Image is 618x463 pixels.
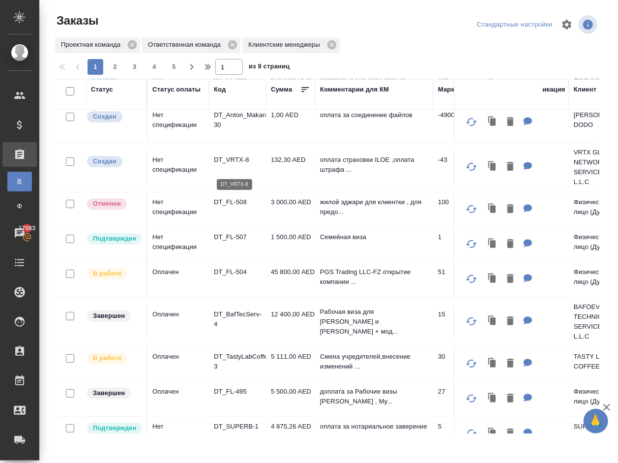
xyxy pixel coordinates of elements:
td: 4 875,26 AED [266,417,315,451]
button: Для КМ: жилой эджари для клиентки , для предоставления в банк [519,199,537,219]
button: Обновить [460,309,483,333]
p: Подтвержден [93,234,136,244]
td: Оплачен [147,347,209,381]
p: Создан [93,112,117,122]
div: Проектная команда [55,37,140,53]
button: Клонировать [483,269,502,289]
button: Удалить [502,311,519,332]
p: жилой эджари для клиентки , для предо... [320,197,428,217]
div: Клиентские менеджеры [242,37,340,53]
button: 🙏 [584,409,608,433]
button: Удалить [502,389,519,409]
p: Семейная виза [320,232,428,242]
td: 100 [433,192,512,227]
span: Ф [12,201,27,211]
button: Клонировать [483,199,502,219]
td: 12 400,00 AED [266,305,315,339]
button: Обновить [460,110,483,134]
button: Для КМ: PGS Trading LLC-FZ открытие компании в Meydan "торговля радиодетялами" [519,269,537,289]
td: -4900 [433,105,512,140]
span: Заказы [54,13,98,29]
button: Для КМ: Смена учредителей,внесение изменений в лицензию [519,354,537,374]
p: Клиентские менеджеры [248,40,324,50]
span: 5 [166,62,182,72]
p: DT_BafTecServ-4 [214,309,261,329]
div: Сумма [271,85,292,94]
button: Удалить [502,199,519,219]
span: В [12,177,27,186]
td: Нет спецификации [147,150,209,185]
p: Завершен [93,311,125,321]
td: 1 [433,227,512,262]
button: Для КМ: оплата страховки ILOE ,оплата штрафа Дарьи - 400 аед, изменение договора - 2 человека, до... [519,157,537,177]
button: Обновить [460,197,483,221]
span: 17083 [13,223,41,233]
p: DT_FL-495 [214,387,261,397]
button: Обновить [460,267,483,291]
button: Клонировать [483,234,502,254]
td: 51 [433,262,512,297]
td: Оплачен [147,305,209,339]
button: Обновить [460,387,483,410]
div: Комментарии для КМ [320,85,389,94]
button: Клонировать [483,112,502,132]
button: 3 [127,59,143,75]
p: Отменен [93,199,121,209]
div: Выставляет КМ при направлении счета или после выполнения всех работ/сдачи заказа клиенту. Окончат... [86,387,142,400]
p: Проектная команда [61,40,124,50]
td: Нет спецификации [147,227,209,262]
td: 5 111,00 AED [266,347,315,381]
span: Посмотреть информацию [579,15,599,34]
div: Код [214,85,226,94]
div: Выставляет ПМ после принятия заказа от КМа [86,352,142,365]
td: Оплачен [147,262,209,297]
div: Выставляет КМ после уточнения всех необходимых деталей и получения согласия клиента на запуск. С ... [86,422,142,435]
p: В работе [93,269,121,278]
button: Для КМ: оплата за соединение файлов [519,112,537,132]
button: Удалить [502,234,519,254]
td: 5 500,00 AED [266,382,315,416]
button: Для КМ: доплата за Рабочие визы Жумабека , Мухаммада и Акмалжона [519,389,537,409]
p: Ответственная команда [148,40,224,50]
p: PGS Trading LLC-FZ открытие компании ... [320,267,428,287]
a: В [7,172,32,191]
p: оплата за соединение файлов [320,110,428,120]
div: Статус [91,85,113,94]
td: 27 [433,382,512,416]
button: 5 [166,59,182,75]
p: DT_FL-507 [214,232,261,242]
div: Выставляется автоматически при создании заказа [86,155,142,168]
p: оплата за нотариальное заверение и по... [320,422,428,441]
p: доплата за Рабочие визы [PERSON_NAME] , Му... [320,387,428,406]
td: 30 [433,347,512,381]
td: 132,30 AED [266,150,315,185]
div: Выставляется автоматически при создании заказа [86,110,142,123]
p: Завершен [93,388,125,398]
p: DT_FL-508 [214,197,261,207]
span: из 9 страниц [249,61,290,75]
p: В работе [93,353,121,363]
p: DT_FL-504 [214,267,261,277]
button: Обновить [460,155,483,179]
td: Нет спецификации [147,105,209,140]
button: Удалить [502,157,519,177]
p: Смена учредителей,внесение изменений ... [320,352,428,371]
div: Маржинальность [438,85,494,94]
button: Удалить [502,269,519,289]
td: 15 [433,305,512,339]
p: оплата страховки ILOE ,оплата штрафа ... [320,155,428,175]
div: Клиент [574,85,596,94]
p: Подтвержден [93,423,136,433]
span: 3 [127,62,143,72]
a: Ф [7,196,32,216]
div: Выставляет КМ после отмены со стороны клиента. Если уже после запуска – КМ пишет ПМу про отмену, ... [86,197,142,211]
button: Обновить [460,232,483,256]
span: Настроить таблицу [555,13,579,36]
button: Клонировать [483,354,502,374]
button: 4 [147,59,162,75]
button: Для КМ: Рабочая виза для Саида и Никиты + модификация квот [519,311,537,332]
p: DT_Anton_Makarov_DODO-30 [214,110,261,130]
td: 3 000,00 AED [266,192,315,227]
div: split button [474,17,555,32]
p: DT_TastyLabCoffee-3 [214,352,261,371]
